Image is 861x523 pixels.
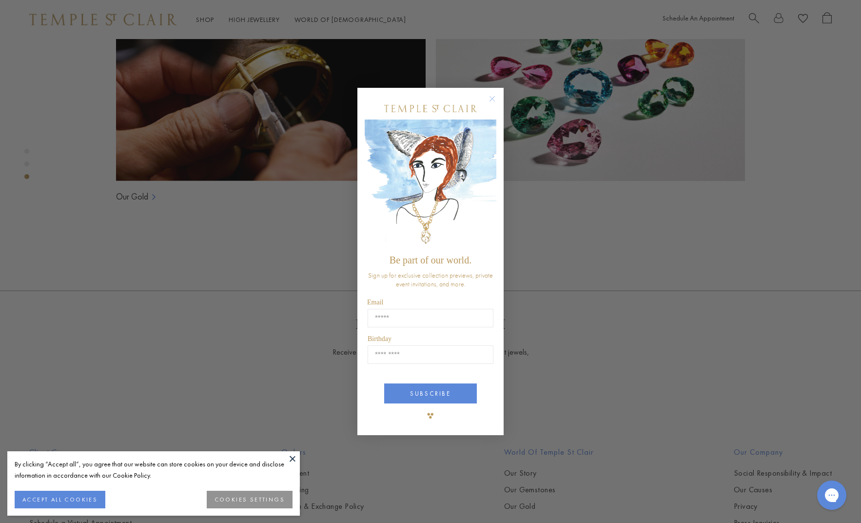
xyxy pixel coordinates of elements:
[491,98,503,110] button: Close dialog
[421,406,440,425] img: TSC
[367,299,383,306] span: Email
[207,491,293,508] button: COOKIES SETTINGS
[812,477,851,513] iframe: Gorgias live chat messenger
[384,105,477,112] img: Temple St. Clair
[368,309,493,327] input: Email
[384,383,477,403] button: SUBSCRIBE
[15,491,105,508] button: ACCEPT ALL COOKIES
[368,335,391,342] span: Birthday
[365,120,496,250] img: c4a9eb12-d91a-4d4a-8ee0-386386f4f338.jpeg
[390,255,471,265] span: Be part of our world.
[368,271,493,288] span: Sign up for exclusive collection previews, private event invitations, and more.
[15,459,293,481] div: By clicking “Accept all”, you agree that our website can store cookies on your device and disclos...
